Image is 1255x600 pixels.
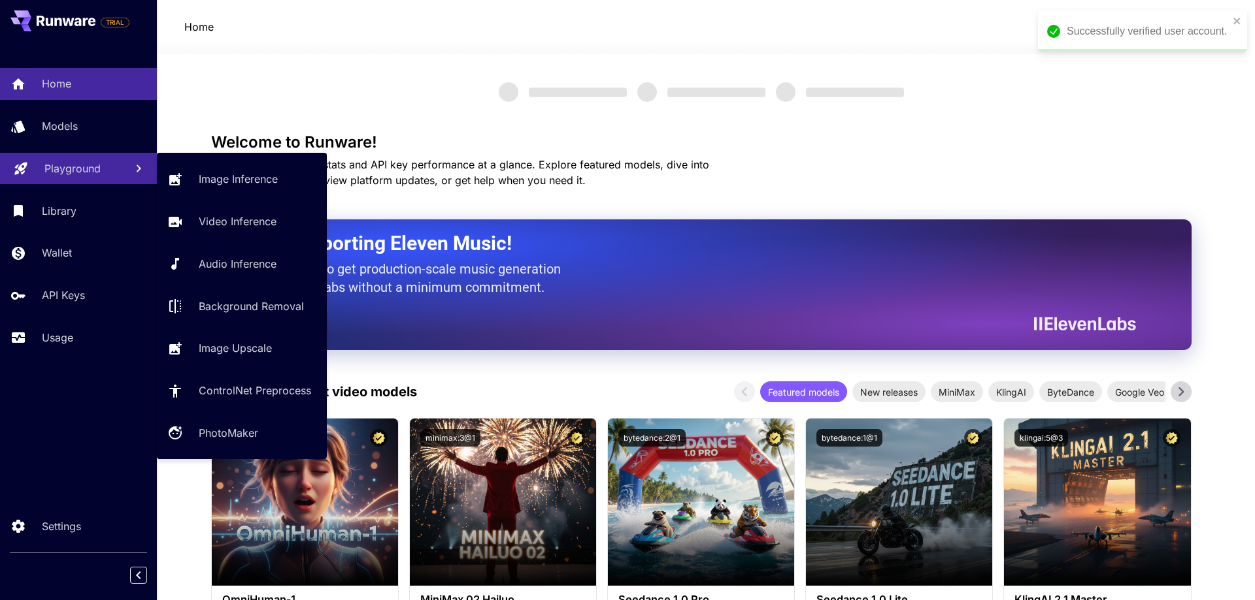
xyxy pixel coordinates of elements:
[1014,429,1068,447] button: klingai:5@3
[212,418,398,586] img: alt
[766,429,784,447] button: Certified Model – Vetted for best performance and includes a commercial license.
[244,260,571,296] p: The only way to get production-scale music generation from Eleven Labs without a minimum commitment.
[964,429,982,447] button: Certified Model – Vetted for best performance and includes a commercial license.
[1190,537,1255,600] iframe: Chat Widget
[199,171,278,187] p: Image Inference
[42,330,73,345] p: Usage
[101,18,129,27] span: TRIAL
[931,385,983,399] span: MiniMax
[199,213,276,229] p: Video Inference
[199,298,304,314] p: Background Removal
[42,287,85,303] p: API Keys
[157,332,327,364] a: Image Upscale
[157,417,327,449] a: PhotoMaker
[199,256,276,272] p: Audio Inference
[184,19,214,35] p: Home
[101,14,129,30] span: Add your payment card to enable full platform functionality.
[760,385,847,399] span: Featured models
[244,231,1126,256] h2: Now Supporting Eleven Music!
[157,290,327,322] a: Background Removal
[42,518,81,534] p: Settings
[199,425,258,441] p: PhotoMaker
[157,206,327,238] a: Video Inference
[816,429,882,447] button: bytedance:1@1
[1163,429,1180,447] button: Certified Model – Vetted for best performance and includes a commercial license.
[1004,418,1190,586] img: alt
[157,163,327,195] a: Image Inference
[608,418,794,586] img: alt
[130,567,147,584] button: Collapse sidebar
[42,76,71,91] p: Home
[370,429,388,447] button: Certified Model – Vetted for best performance and includes a commercial license.
[1067,24,1229,39] div: Successfully verified user account.
[42,203,76,219] p: Library
[568,429,586,447] button: Certified Model – Vetted for best performance and includes a commercial license.
[211,158,709,187] span: Check out your usage stats and API key performance at a glance. Explore featured models, dive int...
[1107,385,1172,399] span: Google Veo
[806,418,992,586] img: alt
[410,418,596,586] img: alt
[157,375,327,407] a: ControlNet Preprocess
[44,161,101,176] p: Playground
[140,563,157,587] div: Collapse sidebar
[199,340,272,356] p: Image Upscale
[1233,16,1242,26] button: close
[852,385,926,399] span: New releases
[184,19,214,35] nav: breadcrumb
[199,383,311,398] p: ControlNet Preprocess
[42,118,78,134] p: Models
[42,245,72,261] p: Wallet
[211,133,1192,151] h3: Welcome to Runware!
[157,248,327,280] a: Audio Inference
[420,429,480,447] button: minimax:3@1
[988,385,1034,399] span: KlingAI
[618,429,686,447] button: bytedance:2@1
[1039,385,1102,399] span: ByteDance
